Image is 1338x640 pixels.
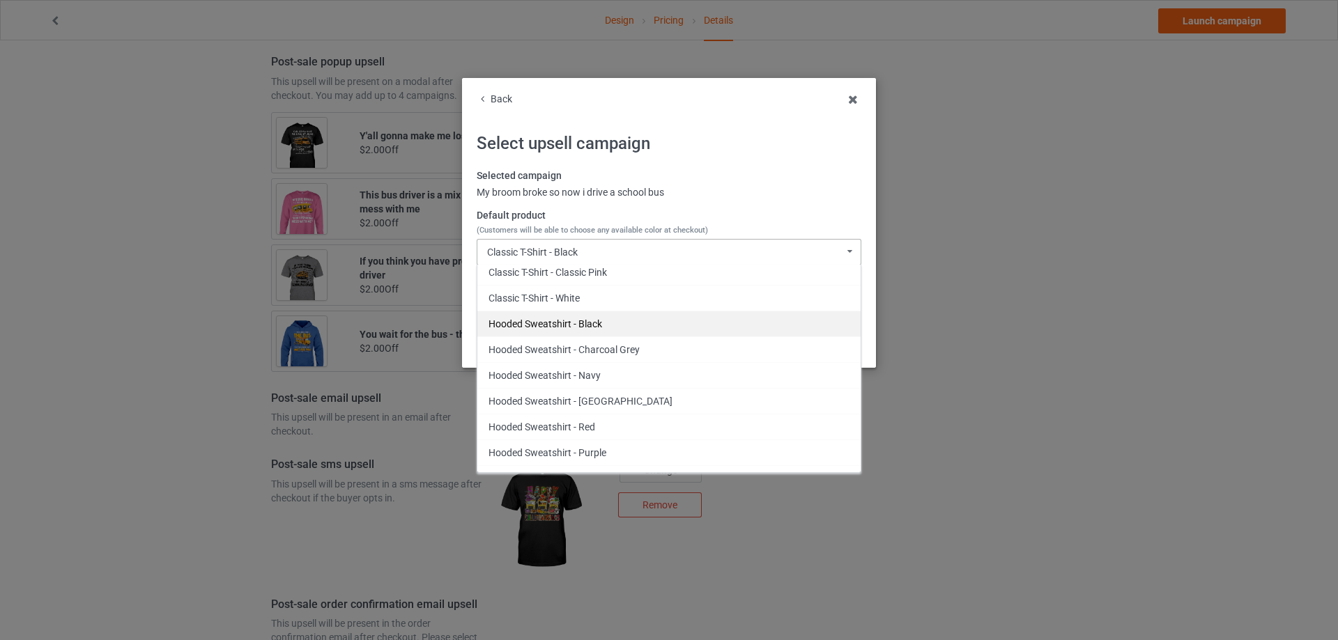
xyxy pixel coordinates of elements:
span: (Customers will be able to choose any available color at checkout) [477,226,708,235]
div: Hooded Sweatshirt - Black [477,311,861,336]
div: Hooded Sweatshirt - Charcoal Grey [477,336,861,362]
div: Back [477,93,861,107]
h2: Select upsell campaign [477,133,861,155]
div: Classic T-Shirt - White [477,285,861,311]
div: Hooded Sweatshirt - Red [477,414,861,439]
div: My broom broke so now i drive a school bus [477,186,861,200]
div: Classic T-Shirt - Black [487,247,578,257]
div: Classic T-Shirt - Classic Pink [477,259,861,285]
label: Default product [477,209,861,236]
div: Hooded Sweatshirt - Purple [477,439,861,465]
div: Hooded Sweatshirt - [GEOGRAPHIC_DATA] [477,388,861,414]
label: Selected campaign [477,169,861,183]
div: Hooded Sweatshirt - Navy [477,362,861,388]
div: Hooded Sweatshirt - Dark Chocolate [477,465,861,491]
